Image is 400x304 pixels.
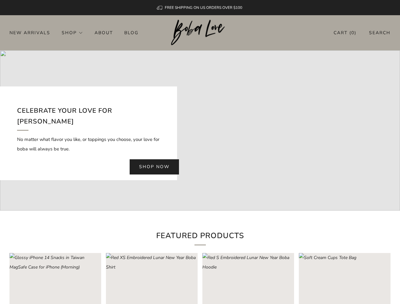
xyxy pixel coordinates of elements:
h2: Featured Products [96,230,305,245]
items-count: 0 [351,30,354,36]
span: FREE SHIPPING ON US ORDERS OVER $100 [165,5,242,10]
img: Boba Love [171,20,229,46]
a: Cart [334,28,356,38]
a: Shop now [130,159,179,174]
a: About [95,28,113,38]
a: New Arrivals [9,28,50,38]
h2: Celebrate your love for [PERSON_NAME] [17,105,160,130]
p: No matter what flavor you like, or toppings you choose, your love for boba will always be true. [17,135,160,154]
a: Search [369,28,391,38]
a: Shop [62,28,83,38]
a: Blog [124,28,138,38]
